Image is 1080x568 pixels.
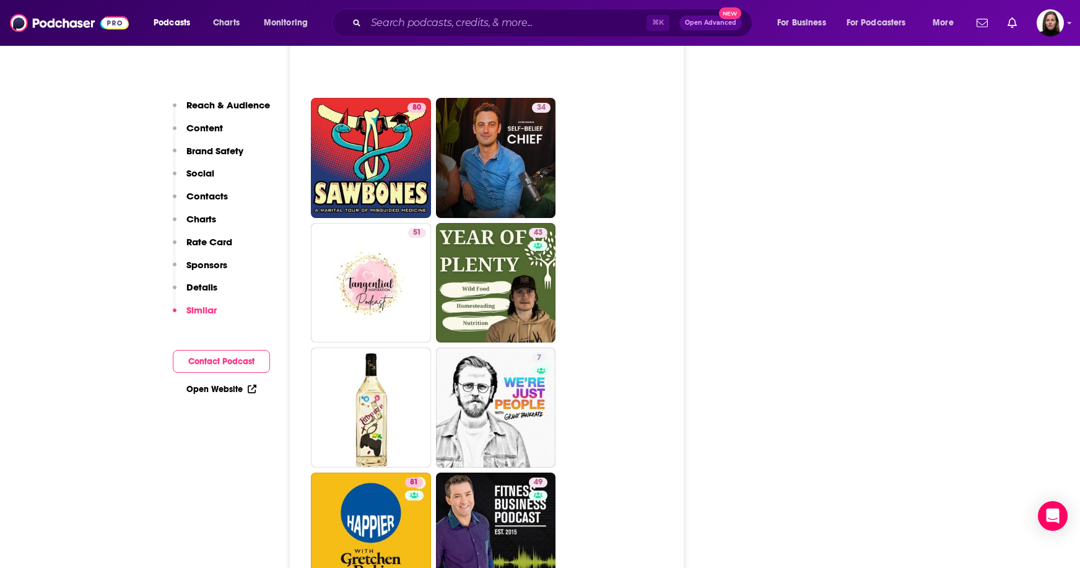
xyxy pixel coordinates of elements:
div: Search podcasts, credits, & more... [344,9,764,37]
p: Similar [186,304,217,316]
a: Open Website [186,384,256,395]
button: Open AdvancedNew [679,15,742,30]
a: 7 [436,347,556,468]
span: Charts [213,14,240,32]
a: 49 [529,478,547,487]
a: 43 [436,223,556,343]
a: 80 [407,103,426,113]
span: For Podcasters [847,14,906,32]
span: 80 [412,102,421,114]
button: open menu [255,13,324,33]
button: Rate Card [173,236,232,259]
a: 81 [405,478,423,487]
p: Charts [186,213,216,225]
a: Show notifications dropdown [1003,12,1022,33]
span: 81 [410,476,418,489]
span: 49 [534,476,542,489]
button: open menu [924,13,969,33]
button: open menu [145,13,206,33]
p: Social [186,167,214,179]
span: 43 [534,227,542,239]
a: Charts [205,13,247,33]
div: Open Intercom Messenger [1038,501,1068,531]
span: Monitoring [264,14,308,32]
button: Content [173,122,223,145]
button: open menu [838,13,924,33]
span: Podcasts [154,14,190,32]
span: 51 [413,227,421,239]
p: Brand Safety [186,145,243,157]
p: Details [186,281,217,293]
span: 7 [537,352,541,364]
img: User Profile [1037,9,1064,37]
a: 34 [532,103,551,113]
button: Reach & Audience [173,99,270,122]
span: 34 [537,102,546,114]
p: Rate Card [186,236,232,248]
button: Social [173,167,214,190]
a: 51 [408,228,426,238]
button: open menu [769,13,842,33]
button: Contacts [173,190,228,213]
a: 34 [436,98,556,218]
span: ⌘ K [647,15,669,31]
button: Details [173,281,217,304]
a: Show notifications dropdown [972,12,993,33]
a: 80 [311,98,431,218]
button: Charts [173,213,216,236]
button: Show profile menu [1037,9,1064,37]
input: Search podcasts, credits, & more... [366,13,647,33]
p: Reach & Audience [186,99,270,111]
p: Contacts [186,190,228,202]
span: Open Advanced [685,20,736,26]
button: Contact Podcast [173,350,270,373]
p: Content [186,122,223,134]
a: 7 [532,352,546,362]
a: 51 [311,223,431,343]
span: For Business [777,14,826,32]
p: Sponsors [186,259,227,271]
span: Logged in as BevCat3 [1037,9,1064,37]
button: Brand Safety [173,145,243,168]
img: Podchaser - Follow, Share and Rate Podcasts [10,11,129,35]
button: Sponsors [173,259,227,282]
span: More [933,14,954,32]
button: Similar [173,304,217,327]
span: New [719,7,741,19]
a: 43 [529,228,547,238]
